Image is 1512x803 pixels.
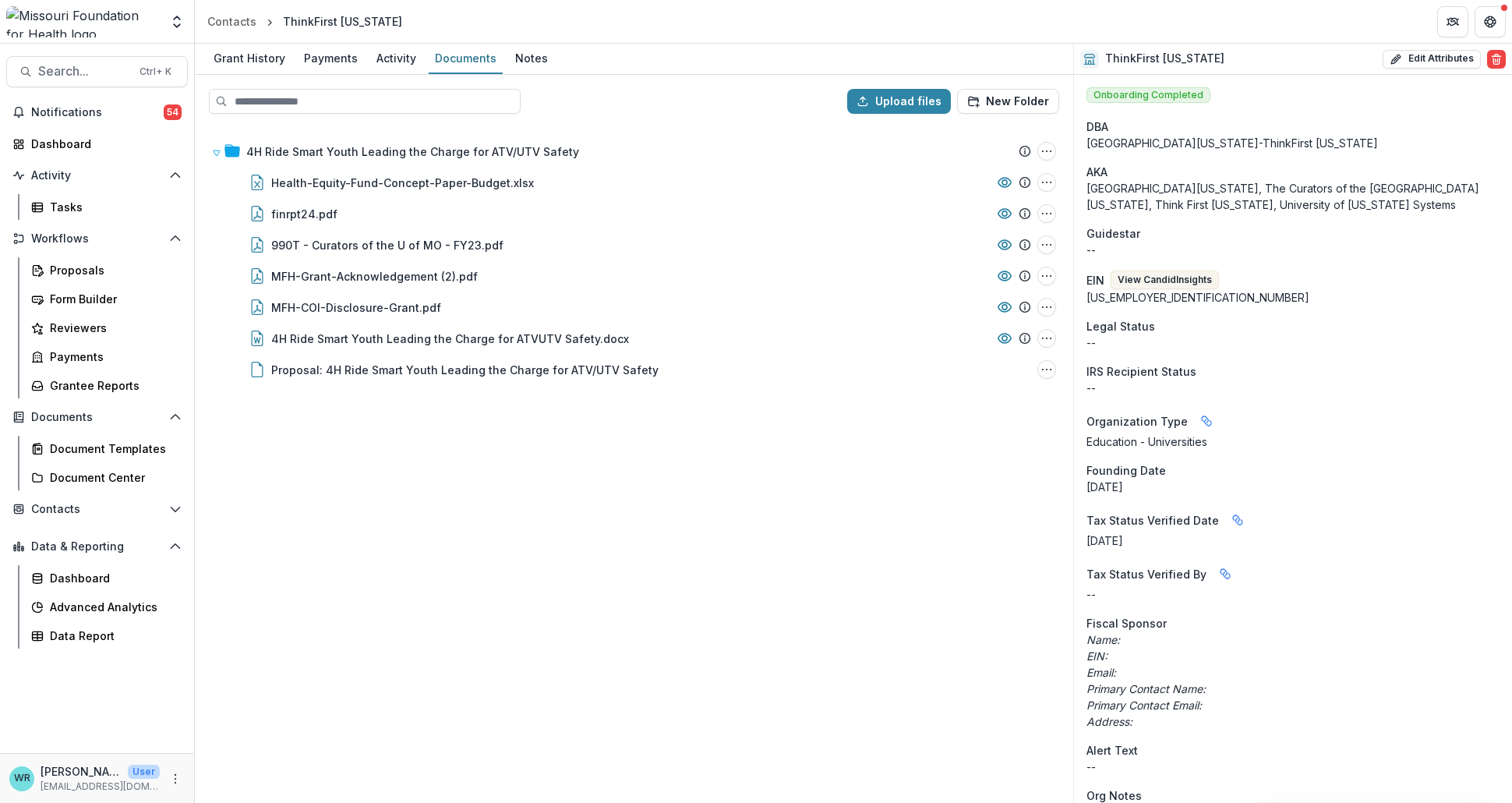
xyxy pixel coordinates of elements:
div: Payments [50,348,175,365]
span: Documents [31,411,163,424]
button: Open Workflows [6,226,188,251]
button: Upload files [847,89,951,114]
button: Get Help [1475,6,1506,37]
i: Primary Contact Email: [1086,699,1202,712]
div: Data Report [50,628,175,644]
button: Edit Attributes [1383,50,1481,69]
p: [GEOGRAPHIC_DATA][US_STATE], The Curators of the [GEOGRAPHIC_DATA][US_STATE], Think First [US_STA... [1086,180,1500,213]
span: Guidestar [1086,225,1140,242]
span: Fiscal Sponsor [1086,615,1167,631]
div: Proposals [50,262,175,278]
i: Name: [1086,633,1120,646]
div: 4H Ride Smart Youth Leading the Charge for ATV/UTV Safety [246,143,579,160]
i: Address: [1086,715,1132,728]
div: MFH-COI-Disclosure-Grant.pdf [271,299,441,316]
a: Payments [25,344,188,370]
a: Grant History [207,44,291,74]
button: 4H Ride Smart Youth Leading the Charge for ATVUTV Safety.docx Options [1037,329,1056,348]
span: Organization Type [1086,413,1188,430]
button: Health-Equity-Fund-Concept-Paper-Budget.xlsx Options [1037,173,1056,192]
span: Activity [31,169,163,182]
a: Activity [370,44,422,74]
div: -- [1086,380,1500,396]
div: Notes [509,47,554,69]
div: [GEOGRAPHIC_DATA][US_STATE]-ThinkFirst [US_STATE] [1086,135,1500,151]
div: Health-Equity-Fund-Concept-Paper-Budget.xlsxHealth-Equity-Fund-Concept-Paper-Budget.xlsx Options [206,167,1062,198]
button: MFH-Grant-Acknowledgement (2).pdf Options [1037,267,1056,285]
div: [DATE] [1086,479,1500,495]
div: Advanced Analytics [50,599,175,615]
button: Delete [1487,50,1506,69]
div: Grantee Reports [50,377,175,394]
div: finrpt24.pdf [271,206,337,222]
nav: breadcrumb [201,10,408,33]
button: Open entity switcher [166,6,188,37]
button: More [166,769,185,788]
div: -- [1086,334,1500,351]
button: 4H Ride Smart Youth Leading the Charge for ATV/UTV Safety Options [1037,142,1056,161]
div: Activity [370,47,422,69]
p: -- [1086,759,1500,775]
span: AKA [1086,164,1108,180]
div: Ctrl + K [136,63,175,80]
img: Missouri Foundation for Health logo [6,6,160,37]
div: -- [1086,242,1500,258]
p: Education - Universities [1086,433,1500,450]
div: Grant History [207,47,291,69]
button: Partners [1437,6,1468,37]
div: 4H Ride Smart Youth Leading the Charge for ATV/UTV Safety4H Ride Smart Youth Leading the Charge f... [206,136,1062,167]
div: Contacts [207,13,256,30]
a: Dashboard [6,131,188,157]
div: MFH-COI-Disclosure-Grant.pdfMFH-COI-Disclosure-Grant.pdf Options [206,292,1062,323]
button: Open Activity [6,163,188,188]
span: Alert Text [1086,742,1138,759]
a: Tasks [25,194,188,220]
span: Notifications [31,106,164,119]
a: Grantee Reports [25,373,188,398]
div: Wendy Rohrbach [14,773,30,784]
span: Legal Status [1086,318,1155,334]
div: Proposal: 4H Ride Smart Youth Leading the Charge for ATV/UTV Safety [271,362,659,378]
span: Search... [38,64,130,79]
a: Form Builder [25,286,188,312]
div: Reviewers [50,320,175,336]
p: [DATE] [1086,532,1500,549]
p: [EMAIL_ADDRESS][DOMAIN_NAME] [41,780,160,794]
div: Dashboard [31,136,175,152]
button: Linked binding [1225,508,1250,532]
button: Notifications54 [6,100,188,125]
button: View CandidInsights [1111,271,1219,289]
div: 4H Ride Smart Youth Leading the Charge for ATVUTV Safety.docx [271,331,629,347]
i: EIN: [1086,649,1108,663]
div: Documents [429,47,503,69]
a: Dashboard [25,565,188,591]
span: Contacts [31,503,163,516]
div: finrpt24.pdffinrpt24.pdf Options [206,198,1062,229]
div: Document Center [50,469,175,486]
button: Linked binding [1213,561,1238,586]
div: MFH-Grant-Acknowledgement (2).pdfMFH-Grant-Acknowledgement (2).pdf Options [206,260,1062,292]
div: 990T - Curators of the U of MO - FY23.pdf990T - Curators of the U of MO - FY23.pdf Options [206,229,1062,260]
p: User [128,765,160,779]
span: Data & Reporting [31,540,163,554]
a: Proposals [25,257,188,283]
span: Founding Date [1086,462,1166,479]
a: Documents [429,44,503,74]
a: Document Center [25,465,188,490]
a: Document Templates [25,436,188,462]
a: Payments [298,44,364,74]
p: EIN [1086,272,1104,288]
i: Email: [1086,666,1116,679]
div: Proposal: 4H Ride Smart Youth Leading the Charge for ATV/UTV SafetyProposal: 4H Ride Smart Youth ... [206,354,1062,385]
div: 4H Ride Smart Youth Leading the Charge for ATV/UTV Safety4H Ride Smart Youth Leading the Charge f... [206,136,1062,385]
div: Dashboard [50,570,175,586]
div: [US_EMPLOYER_IDENTIFICATION_NUMBER] [1086,289,1500,306]
div: 990T - Curators of the U of MO - FY23.pdf [271,237,503,253]
div: ThinkFirst [US_STATE] [283,13,402,30]
p: -- [1086,586,1500,603]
